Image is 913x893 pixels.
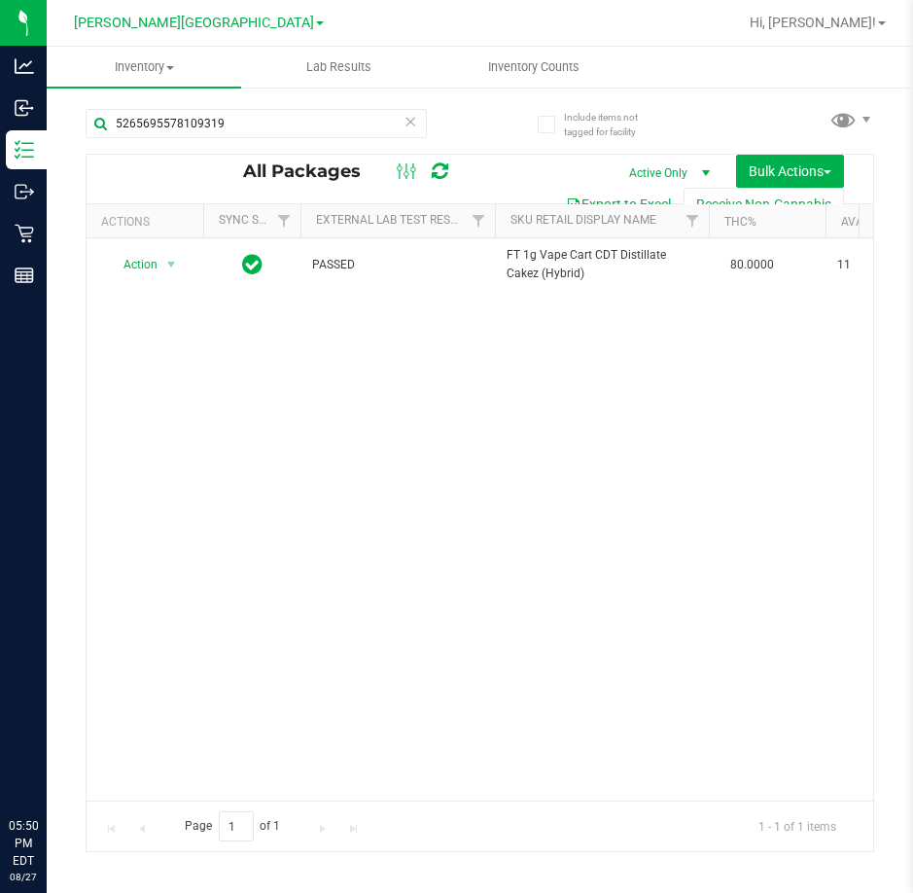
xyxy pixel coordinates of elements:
inline-svg: Inventory [15,140,34,160]
span: 1 - 1 of 1 items [743,811,852,840]
a: Filter [677,204,709,237]
inline-svg: Retail [15,224,34,243]
a: Sync Status [219,213,294,227]
div: Actions [101,215,195,229]
iframe: Resource center unread badge [57,734,81,758]
a: Available [841,215,899,229]
inline-svg: Inbound [15,98,34,118]
span: Action [106,251,158,278]
p: 05:50 PM EDT [9,817,38,870]
span: Page of 1 [168,811,297,841]
span: Include items not tagged for facility [564,110,661,139]
span: PASSED [312,256,483,274]
span: Lab Results [280,58,398,76]
iframe: Resource center [19,737,78,796]
span: Hi, [PERSON_NAME]! [750,15,876,30]
input: Search Package ID, Item Name, SKU, Lot or Part Number... [86,109,427,138]
button: Export to Excel [553,188,684,221]
button: Bulk Actions [736,155,844,188]
span: FT 1g Vape Cart CDT Distillate Cakez (Hybrid) [507,246,697,283]
p: 08/27 [9,870,38,884]
span: 11 [837,256,911,274]
a: Filter [268,204,300,237]
a: Lab Results [241,47,436,88]
inline-svg: Reports [15,266,34,285]
span: Inventory Counts [462,58,606,76]
a: Sku Retail Display Name [510,213,656,227]
inline-svg: Outbound [15,182,34,201]
a: Inventory [47,47,241,88]
inline-svg: Analytics [15,56,34,76]
span: In Sync [242,251,263,278]
span: Clear [404,109,417,134]
span: All Packages [243,161,380,182]
span: [PERSON_NAME][GEOGRAPHIC_DATA] [74,15,314,31]
span: Inventory [47,58,241,76]
a: THC% [724,215,756,229]
input: 1 [219,811,254,841]
button: Receive Non-Cannabis [684,188,844,221]
span: 80.0000 [720,251,784,279]
span: select [159,251,184,278]
span: Bulk Actions [749,163,831,179]
a: External Lab Test Result [316,213,469,227]
a: Filter [463,204,495,237]
a: Inventory Counts [437,47,631,88]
